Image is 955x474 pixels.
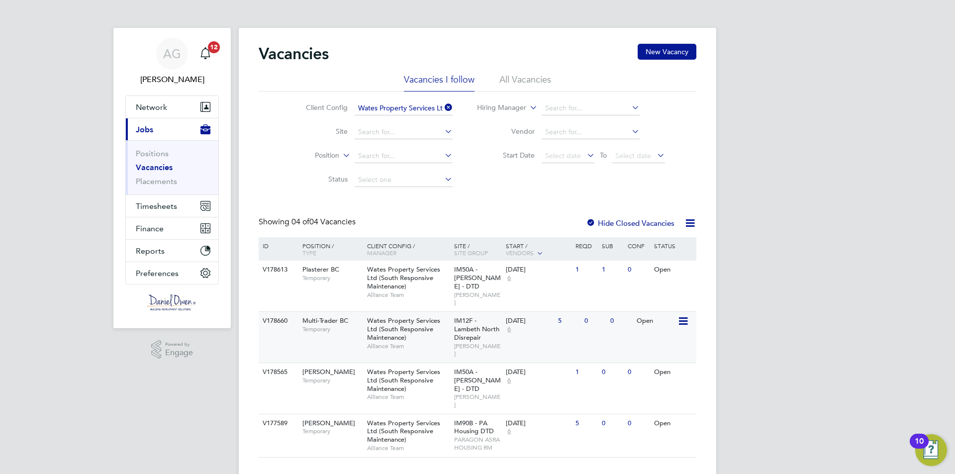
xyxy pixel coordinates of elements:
label: Vendor [477,127,535,136]
span: 6 [506,377,512,385]
div: 0 [625,363,651,381]
label: Client Config [290,103,348,112]
button: Preferences [126,262,218,284]
div: Client Config / [365,237,452,261]
button: Reports [126,240,218,262]
div: 1 [599,261,625,279]
div: 0 [608,312,634,330]
span: Reports [136,246,165,256]
div: V177589 [260,414,295,433]
div: Sub [599,237,625,254]
a: Placements [136,177,177,186]
span: Select date [545,151,581,160]
div: 0 [599,414,625,433]
span: Temporary [302,325,362,333]
span: Alliance Team [367,342,449,350]
span: [PERSON_NAME] [454,291,501,306]
label: Status [290,175,348,184]
a: AG[PERSON_NAME] [125,38,219,86]
button: Jobs [126,118,218,140]
input: Select one [355,173,453,187]
span: 6 [506,325,512,334]
span: Wates Property Services Ltd (South Responsive Maintenance) [367,265,440,290]
div: Open [652,363,695,381]
span: [PERSON_NAME] [302,368,355,376]
div: V178660 [260,312,295,330]
input: Search for... [355,149,453,163]
span: Select date [615,151,651,160]
input: Search for... [355,101,453,115]
span: 6 [506,427,512,436]
span: [PERSON_NAME] [454,342,501,358]
span: AG [163,47,181,60]
a: 12 [195,38,215,70]
span: Type [302,249,316,257]
span: 04 Vacancies [291,217,356,227]
span: IM90B - PA Housing DTD [454,419,494,436]
div: Status [652,237,695,254]
label: Hide Closed Vacancies [586,218,674,228]
input: Search for... [542,125,640,139]
span: PARAGON ASRA HOUSING RM [454,436,501,451]
label: Start Date [477,151,535,160]
button: New Vacancy [638,44,696,60]
div: 5 [573,414,599,433]
input: Search for... [355,125,453,139]
button: Timesheets [126,195,218,217]
div: Conf [625,237,651,254]
button: Network [126,96,218,118]
div: Showing [259,217,358,227]
span: Amy Garcia [125,74,219,86]
a: Positions [136,149,169,158]
img: danielowen-logo-retina.png [147,294,197,310]
span: Vendors [506,249,534,257]
div: ID [260,237,295,254]
span: 6 [506,274,512,283]
div: Reqd [573,237,599,254]
div: Site / [452,237,504,261]
span: Timesheets [136,201,177,211]
a: Powered byEngage [151,340,193,359]
span: Wates Property Services Ltd (South Responsive Maintenance) [367,368,440,393]
span: Network [136,102,167,112]
button: Open Resource Center, 10 new notifications [915,434,947,466]
div: [DATE] [506,419,571,428]
span: Plasterer BC [302,265,339,274]
input: Search for... [542,101,640,115]
span: To [597,149,610,162]
div: [DATE] [506,368,571,377]
label: Hiring Manager [469,103,526,113]
span: Engage [165,349,193,357]
button: Finance [126,217,218,239]
span: Temporary [302,274,362,282]
li: All Vacancies [499,74,551,92]
span: Temporary [302,427,362,435]
span: Alliance Team [367,291,449,299]
div: Open [634,312,677,330]
a: Go to home page [125,294,219,310]
div: 5 [556,312,581,330]
span: Multi-Trader BC [302,316,348,325]
label: Position [282,151,339,161]
div: 10 [915,441,924,454]
span: IM50A - [PERSON_NAME] - DTD [454,368,501,393]
div: 0 [599,363,625,381]
span: Jobs [136,125,153,134]
div: 0 [625,261,651,279]
div: V178613 [260,261,295,279]
span: Temporary [302,377,362,384]
span: Finance [136,224,164,233]
span: [PERSON_NAME] [454,393,501,408]
span: Alliance Team [367,444,449,452]
span: 04 of [291,217,309,227]
div: 0 [625,414,651,433]
div: Position / [295,237,365,261]
h2: Vacancies [259,44,329,64]
div: Open [652,414,695,433]
span: Site Group [454,249,488,257]
span: IM50A - [PERSON_NAME] - DTD [454,265,501,290]
a: Vacancies [136,163,173,172]
span: Preferences [136,269,179,278]
div: Start / [503,237,573,262]
span: Powered by [165,340,193,349]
